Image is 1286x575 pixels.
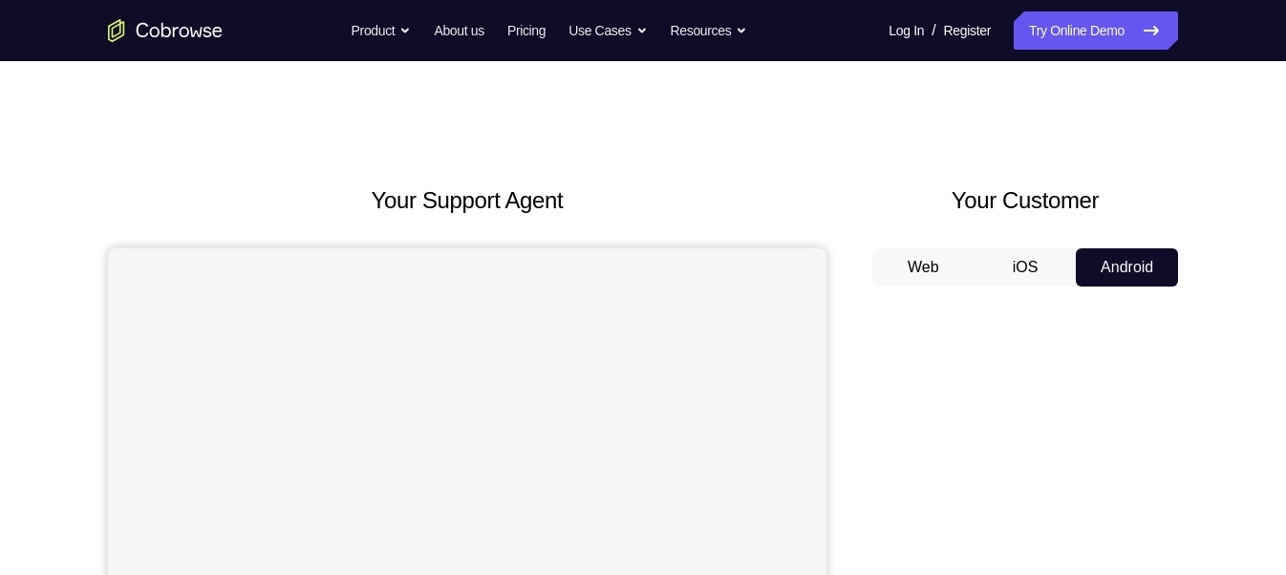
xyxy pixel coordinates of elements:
[1014,11,1178,50] a: Try Online Demo
[872,183,1178,218] h2: Your Customer
[568,11,647,50] button: Use Cases
[872,248,975,287] button: Web
[352,11,412,50] button: Product
[108,183,826,218] h2: Your Support Agent
[889,11,924,50] a: Log In
[932,19,935,42] span: /
[671,11,748,50] button: Resources
[507,11,546,50] a: Pricing
[1076,248,1178,287] button: Android
[434,11,483,50] a: About us
[975,248,1077,287] button: iOS
[108,19,223,42] a: Go to the home page
[944,11,991,50] a: Register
